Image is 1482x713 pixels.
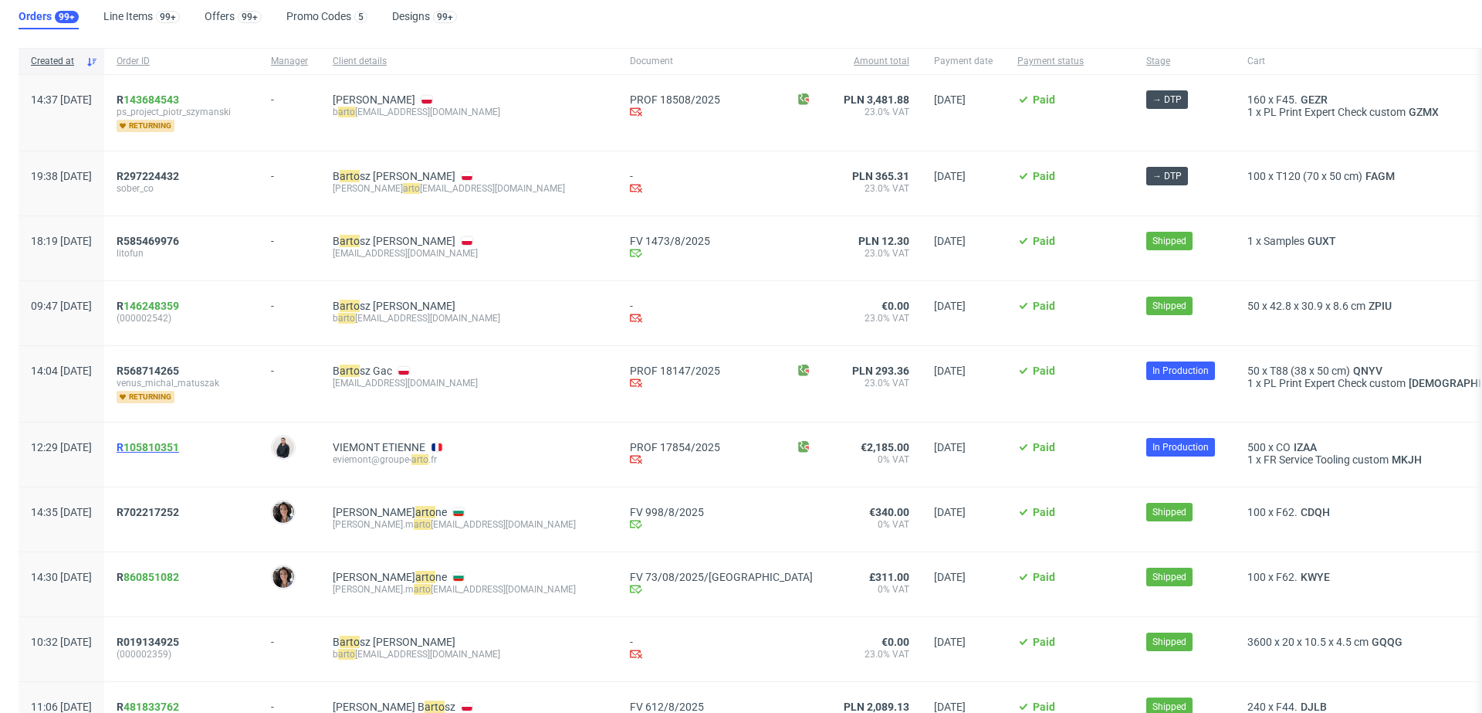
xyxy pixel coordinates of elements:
[630,636,813,663] div: -
[1152,505,1186,519] span: Shipped
[1304,235,1339,247] a: GUXT
[31,55,80,68] span: Created at
[271,630,308,648] div: -
[1270,365,1350,377] span: T88 (38 x 50 cm)
[117,93,179,106] span: R
[271,358,308,377] div: -
[242,12,258,22] div: 99+
[272,436,294,458] img: Adrian Margula
[338,313,355,324] mark: arto
[1276,170,1362,182] span: T120 (70 x 50 cm)
[630,701,813,713] a: FV 612/8/2025
[31,93,92,106] span: 14:37 [DATE]
[271,55,308,68] span: Manager
[852,170,909,182] span: PLN 365.31
[1264,106,1406,118] span: PL Print Expert Check custom
[117,106,246,118] span: ps_project_piotr_szymanski
[205,5,262,29] a: Offers99+
[934,235,966,247] span: [DATE]
[1276,701,1298,713] span: F44.
[333,55,605,68] span: Client details
[1152,234,1186,248] span: Shipped
[31,571,92,583] span: 14:30 [DATE]
[1362,170,1398,182] span: FAGM
[117,506,182,518] a: R702217252
[160,12,176,22] div: 99+
[630,93,793,106] a: PROF 18508/2025
[338,107,355,117] mark: arto
[117,120,174,132] span: returning
[1270,300,1365,312] span: 42.8 x 30.9 x 8.6 cm
[837,648,909,660] span: 23.0% VAT
[1365,300,1395,312] span: ZPIU
[1247,701,1266,713] span: 240
[1033,170,1055,182] span: Paid
[414,584,431,595] mark: arto
[630,506,813,518] a: FV 998/8/2025
[934,170,966,182] span: [DATE]
[340,365,360,377] mark: arto
[1033,506,1055,518] span: Paid
[117,571,179,583] span: R
[934,365,966,377] span: [DATE]
[1247,506,1266,518] span: 100
[117,701,179,713] span: R
[1406,106,1442,118] a: GZMX
[1033,441,1055,453] span: Paid
[333,506,447,518] a: [PERSON_NAME]artone
[1146,55,1223,68] span: Stage
[934,571,966,583] span: [DATE]
[117,506,179,518] span: R702217252
[1152,635,1186,649] span: Shipped
[1369,636,1406,648] a: GQQG
[844,701,909,713] span: PLN 2,089.13
[117,636,179,648] span: R019134925
[415,506,435,518] mark: arto
[934,506,966,518] span: [DATE]
[333,365,392,377] a: Bartosz Gac
[1247,106,1254,118] span: 1
[1033,701,1055,713] span: Paid
[117,235,179,247] span: R585469976
[837,583,909,596] span: 0% VAT
[1298,506,1333,518] a: CDQH
[630,170,813,197] div: -
[869,506,909,518] span: €340.00
[1291,441,1320,453] a: IZAA
[934,441,966,453] span: [DATE]
[271,164,308,182] div: -
[437,12,453,22] div: 99+
[333,636,455,648] a: Bartosz [PERSON_NAME]
[411,454,428,465] mark: arto
[630,365,793,377] a: PROF 18147/2025
[117,300,182,312] a: R146248359
[117,377,246,389] span: venus_michal_matuszak
[1247,571,1266,583] span: 100
[333,235,455,247] a: Bartosz [PERSON_NAME]
[117,391,174,403] span: returning
[1389,453,1425,466] a: MKJH
[1152,570,1186,584] span: Shipped
[1350,365,1386,377] a: QNYV
[852,365,909,377] span: PLN 293.36
[1017,55,1122,68] span: Payment status
[123,571,179,583] a: 860851082
[333,106,605,118] div: b [EMAIL_ADDRESS][DOMAIN_NAME]
[869,571,909,583] span: £311.00
[1247,170,1266,182] span: 100
[123,701,179,713] a: 481833762
[117,170,182,182] a: R297224432
[333,571,447,583] a: [PERSON_NAME]artone
[1298,93,1331,106] a: GEZR
[123,300,179,312] a: 146248359
[333,377,605,389] div: [EMAIL_ADDRESS][DOMAIN_NAME]
[117,182,246,195] span: sober_co
[414,519,431,530] mark: arto
[31,300,92,312] span: 09:47 [DATE]
[1276,93,1298,106] span: F45.
[333,701,455,713] a: [PERSON_NAME] Bartosz
[837,247,909,260] span: 23.0% VAT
